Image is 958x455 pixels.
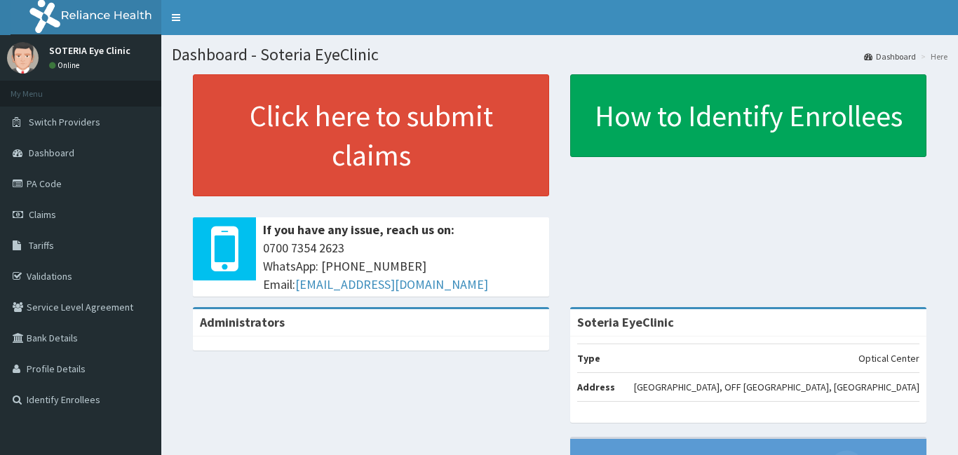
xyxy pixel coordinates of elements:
b: If you have any issue, reach us on: [263,222,454,238]
a: Dashboard [864,50,916,62]
a: How to Identify Enrollees [570,74,926,157]
span: 0700 7354 2623 WhatsApp: [PHONE_NUMBER] Email: [263,239,542,293]
span: Tariffs [29,239,54,252]
b: Administrators [200,314,285,330]
p: [GEOGRAPHIC_DATA], OFF [GEOGRAPHIC_DATA], [GEOGRAPHIC_DATA] [634,380,919,394]
a: Click here to submit claims [193,74,549,196]
span: Switch Providers [29,116,100,128]
li: Here [917,50,947,62]
p: Optical Center [858,351,919,365]
h1: Dashboard - Soteria EyeClinic [172,46,947,64]
strong: Soteria EyeClinic [577,314,674,330]
b: Type [577,352,600,365]
img: User Image [7,42,39,74]
b: Address [577,381,615,393]
span: Dashboard [29,147,74,159]
p: SOTERIA Eye Clinic [49,46,130,55]
span: Claims [29,208,56,221]
a: [EMAIL_ADDRESS][DOMAIN_NAME] [295,276,488,292]
a: Online [49,60,83,70]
